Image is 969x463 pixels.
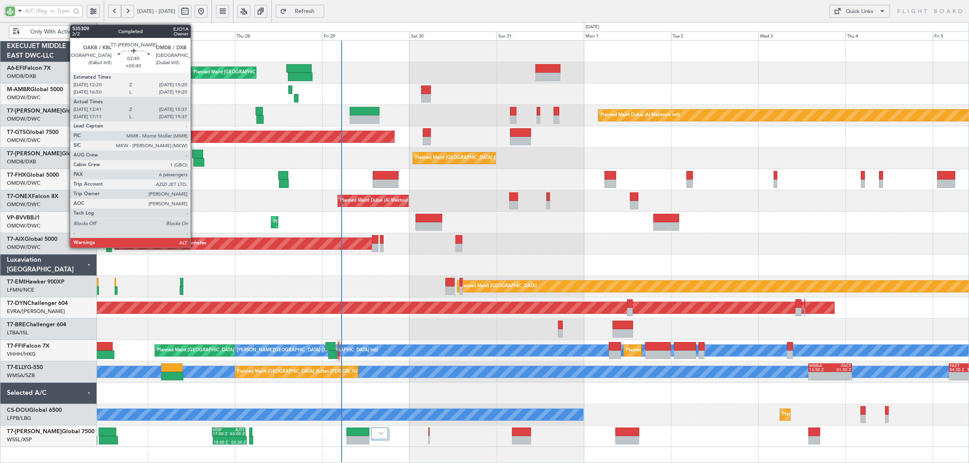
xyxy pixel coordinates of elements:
[137,8,175,15] span: [DATE] - [DATE]
[7,129,26,135] span: T7-GTS
[148,31,235,41] div: Wed 27
[7,94,40,101] a: OMDW/DWC
[600,109,680,121] div: Planned Maint Dubai (Al Maktoum Intl)
[7,343,23,349] span: T7-FFI
[7,236,57,242] a: T7-AIXGlobal 5000
[9,25,88,38] button: Only With Activity
[229,428,245,432] div: RJTT
[157,344,292,357] div: Planned Maint [GEOGRAPHIC_DATA] ([GEOGRAPHIC_DATA] Intl)
[7,65,51,71] a: A6-EFIFalcon 7X
[7,158,36,165] a: OMDB/DXB
[235,31,322,41] div: Thu 28
[846,8,873,16] div: Quick Links
[7,372,35,379] a: WMSA/SZB
[7,329,28,336] a: LTBA/ISL
[7,151,94,156] a: T7-[PERSON_NAME]Global 6000
[237,344,378,357] div: [PERSON_NAME][GEOGRAPHIC_DATA] ([GEOGRAPHIC_DATA] Intl)
[7,73,36,80] a: OMDB/DXB
[950,368,966,372] div: 04:30 Z
[7,244,40,251] a: OMDW/DWC
[7,87,30,92] span: M-AMBR
[7,129,59,135] a: T7-GTSGlobal 7500
[213,428,229,432] div: VIDP
[409,31,497,41] div: Sat 30
[845,31,933,41] div: Thu 4
[830,376,851,380] div: -
[7,286,34,294] a: LFMN/NCE
[7,300,68,306] a: T7-DYNChallenger 604
[99,24,112,31] div: [DATE]
[7,407,29,413] span: CS-DOU
[497,31,584,41] div: Sun 31
[459,280,537,292] div: Planned Maint [GEOGRAPHIC_DATA]
[7,151,62,156] span: T7-[PERSON_NAME]
[230,440,246,444] div: 03:20 Z
[7,65,24,71] span: A6-EFI
[229,432,245,436] div: 03:00 Z
[7,172,59,178] a: T7-FHXGlobal 5000
[626,344,761,357] div: Planned Maint [GEOGRAPHIC_DATA] ([GEOGRAPHIC_DATA] Intl)
[7,407,62,413] a: CS-DOUGlobal 6500
[7,115,40,123] a: OMDW/DWC
[214,440,230,444] div: 18:00 Z
[7,222,40,229] a: OMDW/DWC
[7,343,50,349] a: T7-FFIFalcon 7X
[276,5,324,18] button: Refresh
[7,279,65,285] a: T7-EMIHawker 900XP
[7,194,59,199] a: T7-ONEXFalcon 8X
[809,368,830,372] div: 13:50 Z
[322,31,409,41] div: Fri 29
[7,194,32,199] span: T7-ONEX
[7,429,94,434] a: T7-[PERSON_NAME]Global 7500
[213,432,229,436] div: 17:50 Z
[584,31,671,41] div: Mon 1
[7,87,63,92] a: M-AMBRGlobal 5000
[7,322,66,327] a: T7-BREChallenger 604
[7,365,43,370] a: T7-ELLYG-550
[7,279,25,285] span: T7-EMI
[7,137,40,144] a: OMDW/DWC
[7,179,40,187] a: OMDW/DWC
[758,31,845,41] div: Wed 3
[671,31,758,41] div: Tue 2
[7,429,62,434] span: T7-[PERSON_NAME]
[809,364,830,368] div: WMSA
[7,215,27,221] span: VP-BVV
[7,308,65,315] a: EVRA/[PERSON_NAME]
[7,300,27,306] span: T7-DYN
[21,29,85,35] span: Only With Activity
[950,364,966,368] div: FACT
[193,67,328,79] div: Planned Maint [GEOGRAPHIC_DATA] ([GEOGRAPHIC_DATA] Intl)
[61,31,148,41] div: Tue 26
[117,238,206,250] div: Unplanned Maint Munich Oberpfaffenhofen
[7,365,27,370] span: T7-ELLY
[830,364,851,368] div: FACT
[379,432,384,435] img: arrow-gray.svg
[7,350,36,358] a: VHHH/HKG
[237,366,425,378] div: Planned Maint [GEOGRAPHIC_DATA] (Sultan [PERSON_NAME] [PERSON_NAME] - Subang)
[273,216,353,228] div: Planned Maint Dubai (Al Maktoum Intl)
[7,436,32,443] a: WSSL/XSP
[7,322,26,327] span: T7-BRE
[25,5,71,17] input: A/C (Reg. or Type)
[288,8,321,14] span: Refresh
[585,24,599,31] div: [DATE]
[782,409,909,421] div: Planned Maint [GEOGRAPHIC_DATA] ([GEOGRAPHIC_DATA])
[7,236,25,242] span: T7-AIX
[7,215,40,221] a: VP-BVVBBJ1
[7,108,94,114] a: T7-[PERSON_NAME]Global 7500
[7,415,31,422] a: LFPB/LBG
[950,376,966,380] div: -
[7,172,26,178] span: T7-FHX
[829,5,890,18] button: Quick Links
[7,201,40,208] a: OMDW/DWC
[830,368,851,372] div: 01:50 Z
[415,152,550,164] div: Planned Maint [GEOGRAPHIC_DATA] ([GEOGRAPHIC_DATA] Intl)
[7,108,62,114] span: T7-[PERSON_NAME]
[809,376,830,380] div: -
[340,195,419,207] div: Planned Maint Dubai (Al Maktoum Intl)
